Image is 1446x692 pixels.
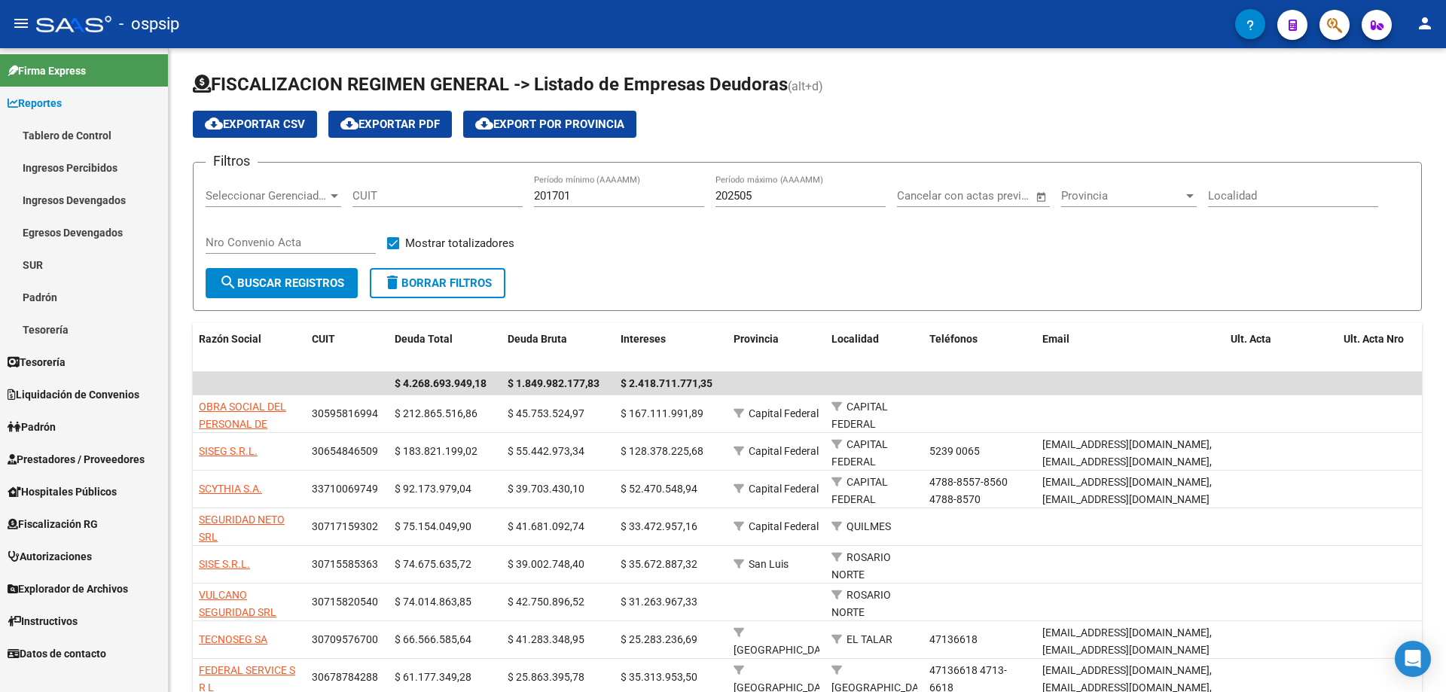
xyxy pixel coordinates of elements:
[199,401,288,516] span: OBRA SOCIAL DEL PERSONAL DE SEGURIDAD COMERCIAL INDUSTRIAL E INVESTIGACIONES PRIVADAS
[831,333,879,345] span: Localidad
[1042,438,1212,485] span: [EMAIL_ADDRESS][DOMAIN_NAME],[EMAIL_ADDRESS][DOMAIN_NAME],[EMAIL_ADDRESS][DOMAIN_NAME]
[119,8,179,41] span: - ospsip
[199,633,267,645] span: TECNOSEG SA
[199,589,276,618] span: VULCANO SEGURIDAD SRL
[8,451,145,468] span: Prestadores / Proveedores
[328,111,452,138] button: Exportar PDF
[847,633,892,645] span: EL TALAR
[621,333,666,345] span: Intereses
[621,445,703,457] span: $ 128.378.225,68
[199,483,262,495] span: SCYTHIA S.A.
[199,558,250,570] span: SISE S.R.L.
[1416,14,1434,32] mat-icon: person
[405,234,514,252] span: Mostrar totalizadores
[1042,626,1212,656] span: [EMAIL_ADDRESS][DOMAIN_NAME],[EMAIL_ADDRESS][DOMAIN_NAME]
[312,671,378,683] span: 30678784288
[395,407,477,419] span: $ 212.865.516,86
[219,276,344,290] span: Buscar Registros
[312,483,378,495] span: 33710069749
[621,633,697,645] span: $ 25.283.236,69
[749,558,789,570] span: San Luis
[8,386,139,403] span: Liquidación de Convenios
[825,323,923,373] datatable-header-cell: Localidad
[12,14,30,32] mat-icon: menu
[8,581,128,597] span: Explorador de Archivos
[615,323,728,373] datatable-header-cell: Intereses
[306,323,389,373] datatable-header-cell: CUIT
[831,476,888,505] span: CAPITAL FEDERAL
[621,377,712,389] span: $ 2.418.711.771,35
[475,114,493,133] mat-icon: cloud_download
[749,407,819,419] span: Capital Federal
[395,558,471,570] span: $ 74.675.635,72
[199,445,258,457] span: SISEG S.R.L.
[508,333,567,345] span: Deuda Bruta
[312,596,378,608] span: 30715820540
[621,671,697,683] span: $ 35.313.953,50
[1042,333,1069,345] span: Email
[508,445,584,457] span: $ 55.442.973,34
[621,596,697,608] span: $ 31.263.967,33
[219,273,237,291] mat-icon: search
[923,323,1036,373] datatable-header-cell: Teléfonos
[831,438,888,468] span: CAPITAL FEDERAL
[395,633,471,645] span: $ 66.566.585,64
[205,114,223,133] mat-icon: cloud_download
[847,520,891,532] span: QUILMES
[312,520,378,532] span: 30717159302
[508,407,584,419] span: $ 45.753.524,97
[475,117,624,131] span: Export por Provincia
[728,323,825,373] datatable-header-cell: Provincia
[621,407,703,419] span: $ 167.111.991,89
[206,151,258,172] h3: Filtros
[395,596,471,608] span: $ 74.014.863,85
[831,589,891,618] span: ROSARIO NORTE
[508,671,584,683] span: $ 25.863.395,78
[463,111,636,138] button: Export por Provincia
[205,117,305,131] span: Exportar CSV
[734,644,835,656] span: [GEOGRAPHIC_DATA]
[1033,188,1050,206] button: Open calendar
[395,483,471,495] span: $ 92.173.979,04
[395,333,453,345] span: Deuda Total
[929,333,978,345] span: Teléfonos
[206,189,328,203] span: Seleccionar Gerenciador
[508,520,584,532] span: $ 41.681.092,74
[206,268,358,298] button: Buscar Registros
[199,333,261,345] span: Razón Social
[312,407,378,419] span: 30595816994
[831,401,888,430] span: CAPITAL FEDERAL
[621,558,697,570] span: $ 35.672.887,32
[395,377,487,389] span: $ 4.268.693.949,18
[193,74,788,95] span: FISCALIZACION REGIMEN GENERAL -> Listado de Empresas Deudoras
[340,117,440,131] span: Exportar PDF
[508,558,584,570] span: $ 39.002.748,40
[389,323,502,373] datatable-header-cell: Deuda Total
[1395,641,1431,677] div: Open Intercom Messenger
[749,445,819,457] span: Capital Federal
[8,548,92,565] span: Autorizaciones
[502,323,615,373] datatable-header-cell: Deuda Bruta
[8,645,106,662] span: Datos de contacto
[508,633,584,645] span: $ 41.283.348,95
[1344,333,1404,345] span: Ult. Acta Nro
[199,514,285,543] span: SEGURIDAD NETO SRL
[929,476,1008,505] span: 4788-8557-8560 4788-8570
[312,633,378,645] span: 30709576700
[340,114,358,133] mat-icon: cloud_download
[8,95,62,111] span: Reportes
[508,596,584,608] span: $ 42.750.896,52
[929,633,978,645] span: 47136618
[1061,189,1183,203] span: Provincia
[395,671,471,683] span: $ 61.177.349,28
[1225,323,1338,373] datatable-header-cell: Ult. Acta
[1042,476,1212,505] span: [EMAIL_ADDRESS][DOMAIN_NAME],[EMAIL_ADDRESS][DOMAIN_NAME]
[8,613,78,630] span: Instructivos
[508,377,599,389] span: $ 1.849.982.177,83
[312,333,335,345] span: CUIT
[395,520,471,532] span: $ 75.154.049,90
[383,276,492,290] span: Borrar Filtros
[734,333,779,345] span: Provincia
[508,483,584,495] span: $ 39.703.430,10
[621,520,697,532] span: $ 33.472.957,16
